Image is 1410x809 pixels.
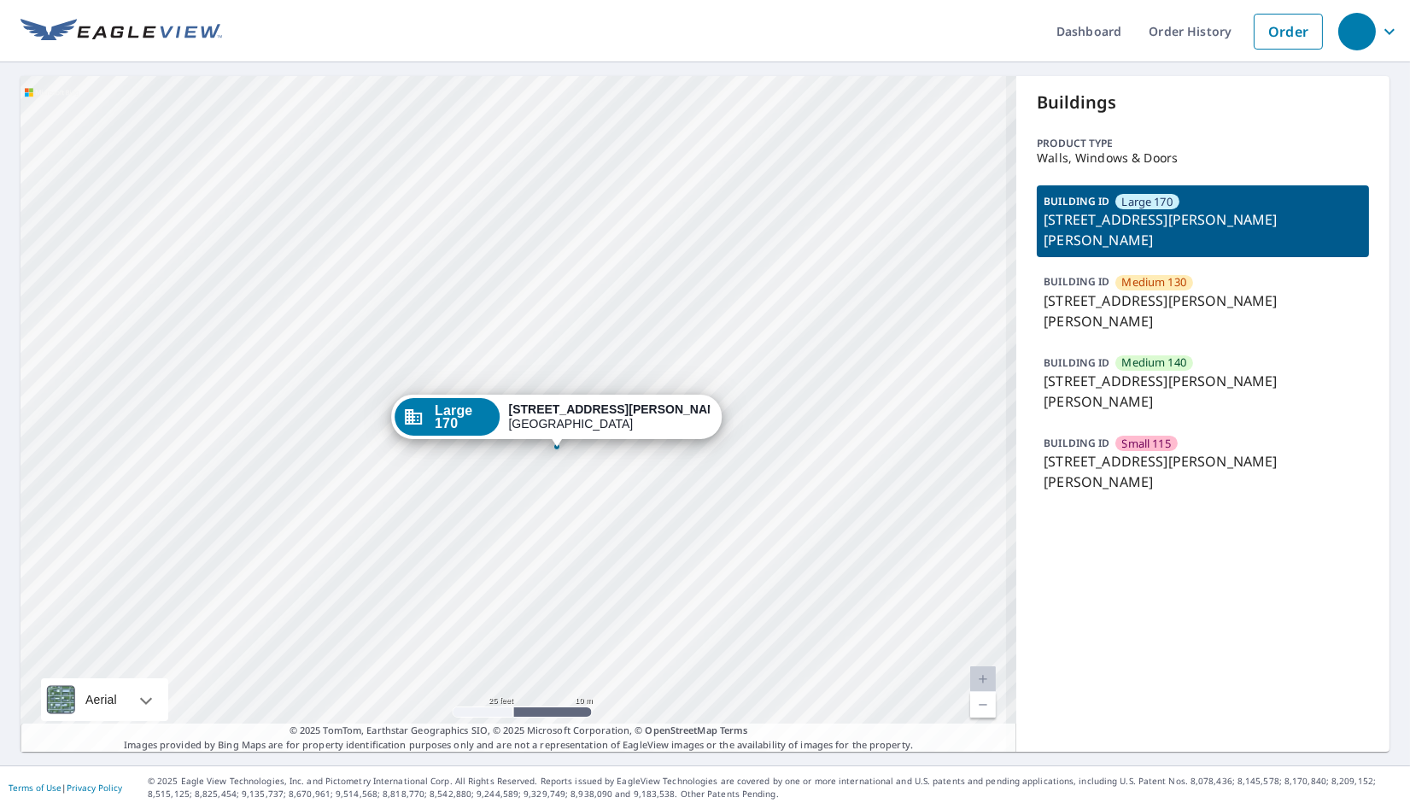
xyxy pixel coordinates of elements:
a: Order [1254,14,1323,50]
img: EV Logo [20,19,222,44]
p: [STREET_ADDRESS][PERSON_NAME][PERSON_NAME] [1044,371,1362,412]
strong: [STREET_ADDRESS][PERSON_NAME] [509,402,729,416]
div: Dropped pin, building Large 170, Commercial property, 6836 Schroeder Rd Madison, WI 53711 [391,395,723,448]
div: Aerial [41,678,168,721]
p: [STREET_ADDRESS][PERSON_NAME][PERSON_NAME] [1044,209,1362,250]
span: Medium 130 [1122,274,1187,290]
div: [GEOGRAPHIC_DATA] [509,402,711,431]
p: [STREET_ADDRESS][PERSON_NAME][PERSON_NAME] [1044,451,1362,492]
span: Large 170 [435,404,491,430]
p: © 2025 Eagle View Technologies, Inc. and Pictometry International Corp. All Rights Reserved. Repo... [148,775,1401,800]
span: Large 170 [1122,194,1173,210]
a: Terms [720,724,748,736]
p: Walls, Windows & Doors [1037,151,1369,165]
p: Product type [1037,136,1369,151]
span: Medium 140 [1122,355,1187,371]
p: | [9,783,122,793]
span: Small 115 [1122,436,1171,452]
p: Buildings [1037,90,1369,115]
div: Aerial [80,678,122,721]
p: BUILDING ID [1044,194,1109,208]
p: BUILDING ID [1044,355,1109,370]
p: BUILDING ID [1044,436,1109,450]
p: Images provided by Bing Maps are for property identification purposes only and are not a represen... [20,724,1016,752]
p: [STREET_ADDRESS][PERSON_NAME][PERSON_NAME] [1044,290,1362,331]
span: © 2025 TomTom, Earthstar Geographics SIO, © 2025 Microsoft Corporation, © [290,724,748,738]
a: Current Level 20, Zoom Out [970,692,996,718]
a: OpenStreetMap [645,724,717,736]
a: Privacy Policy [67,782,122,794]
a: Terms of Use [9,782,61,794]
p: BUILDING ID [1044,274,1109,289]
a: Current Level 20, Zoom In Disabled [970,666,996,692]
